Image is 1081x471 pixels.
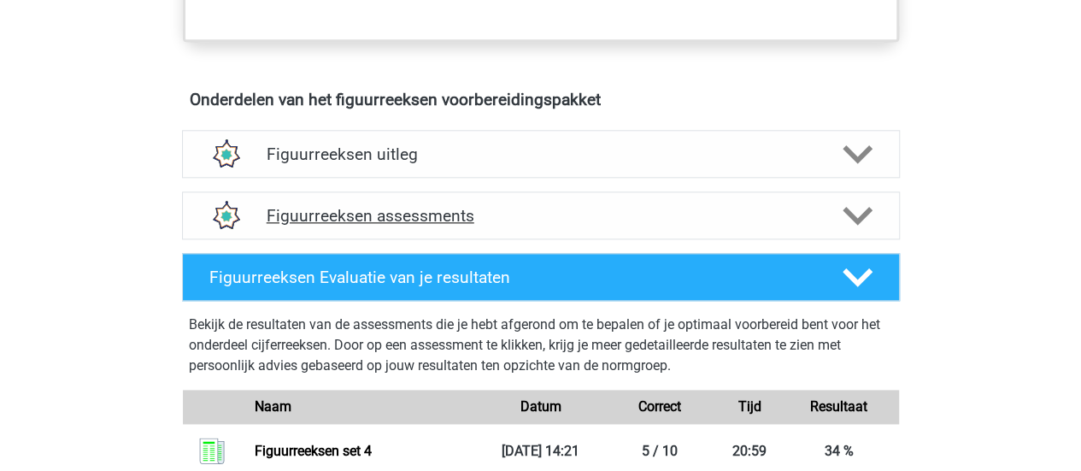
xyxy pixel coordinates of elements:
a: uitleg Figuurreeksen uitleg [175,130,907,178]
h4: Onderdelen van het figuurreeksen voorbereidingspakket [190,90,892,109]
h4: Figuurreeksen assessments [267,206,815,226]
div: Tijd [720,397,779,417]
p: Bekijk de resultaten van de assessments die je hebt afgerond om te bepalen of je optimaal voorber... [189,315,893,376]
div: Resultaat [779,397,899,417]
a: Figuurreeksen Evaluatie van je resultaten [175,253,907,301]
h4: Figuurreeksen uitleg [267,144,815,164]
img: figuurreeksen assessments [203,194,247,238]
a: Figuurreeksen set 4 [255,443,372,459]
img: figuurreeksen uitleg [203,132,247,176]
h4: Figuurreeksen Evaluatie van je resultaten [209,268,815,287]
div: Naam [242,397,480,417]
div: Datum [481,397,601,417]
div: Correct [600,397,720,417]
a: assessments Figuurreeksen assessments [175,191,907,239]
